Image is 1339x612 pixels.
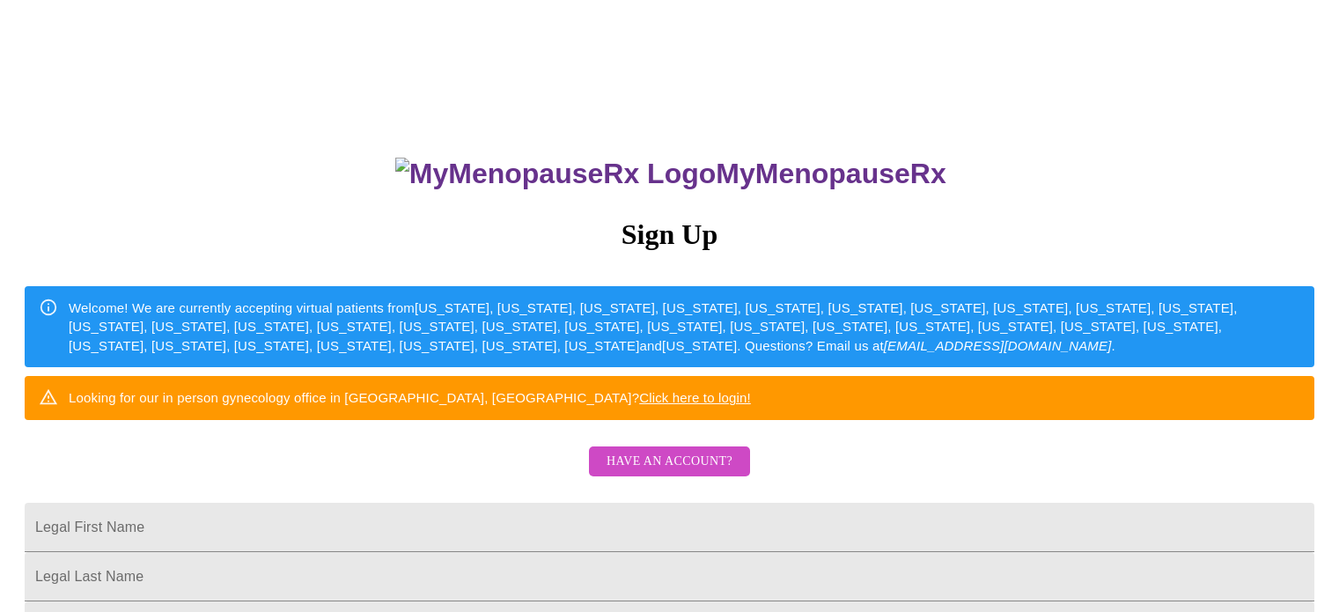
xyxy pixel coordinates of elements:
[27,158,1315,190] h3: MyMenopauseRx
[639,390,751,405] a: Click here to login!
[585,466,754,481] a: Have an account?
[69,291,1300,362] div: Welcome! We are currently accepting virtual patients from [US_STATE], [US_STATE], [US_STATE], [US...
[589,446,750,477] button: Have an account?
[395,158,716,190] img: MyMenopauseRx Logo
[25,218,1314,251] h3: Sign Up
[69,381,751,414] div: Looking for our in person gynecology office in [GEOGRAPHIC_DATA], [GEOGRAPHIC_DATA]?
[884,338,1112,353] em: [EMAIL_ADDRESS][DOMAIN_NAME]
[607,451,732,473] span: Have an account?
